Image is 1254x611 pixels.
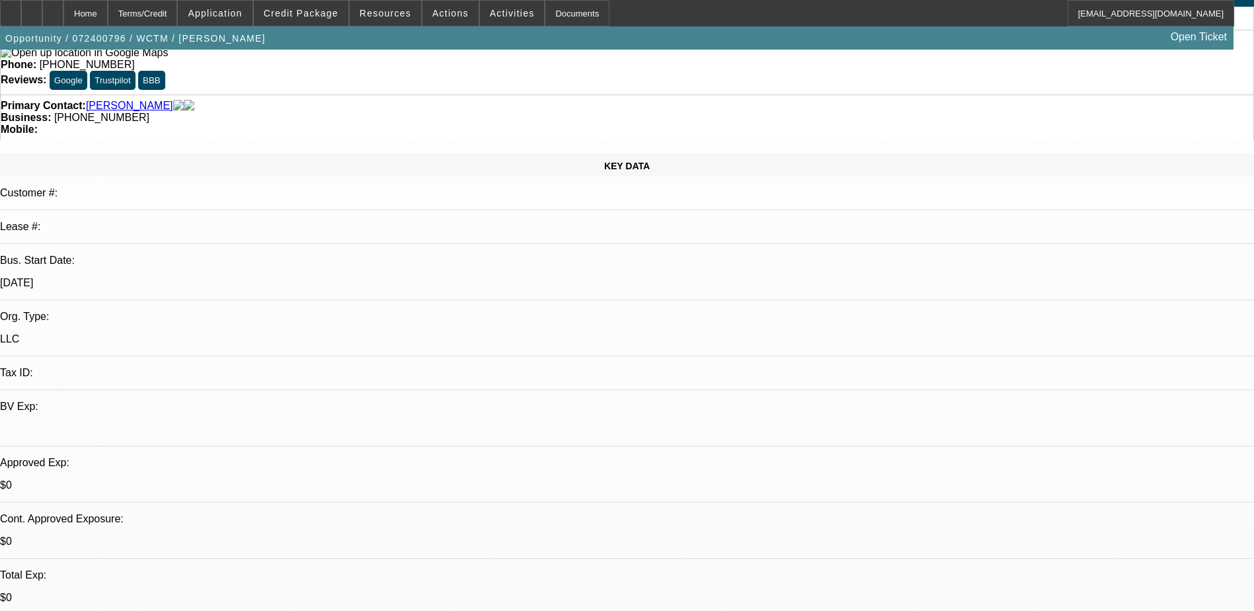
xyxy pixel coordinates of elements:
button: Google [50,71,87,90]
span: Actions [432,8,469,19]
button: Trustpilot [90,71,135,90]
span: Activities [490,8,535,19]
span: Application [188,8,242,19]
strong: Mobile: [1,124,38,135]
span: Opportunity / 072400796 / WCTM / [PERSON_NAME] [5,33,266,44]
span: [PHONE_NUMBER] [40,59,135,70]
a: [PERSON_NAME] [86,100,173,112]
strong: Business: [1,112,51,123]
img: linkedin-icon.png [184,100,194,112]
button: Activities [480,1,545,26]
strong: Primary Contact: [1,100,86,112]
span: KEY DATA [604,161,650,171]
strong: Reviews: [1,74,46,85]
button: BBB [138,71,165,90]
img: facebook-icon.png [173,100,184,112]
button: Credit Package [254,1,348,26]
button: Actions [422,1,479,26]
button: Application [178,1,252,26]
button: Resources [350,1,421,26]
a: Open Ticket [1165,26,1232,48]
strong: Phone: [1,59,36,70]
span: Resources [360,8,411,19]
span: Credit Package [264,8,338,19]
a: View Google Maps [1,47,168,58]
span: [PHONE_NUMBER] [54,112,149,123]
